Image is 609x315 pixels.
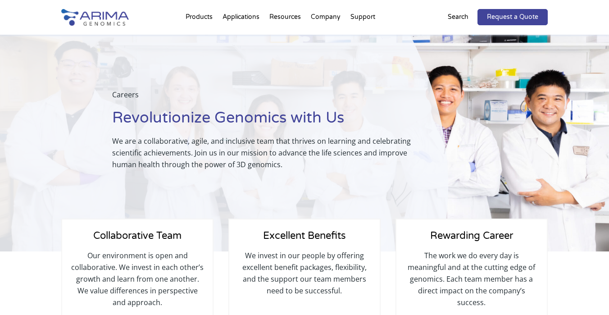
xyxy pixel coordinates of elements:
[238,250,371,297] p: We invest in our people by offering excellent benefit packages, flexibility, and the support our ...
[448,11,468,23] p: Search
[477,9,548,25] a: Request a Quote
[93,230,182,242] span: Collaborative Team
[430,230,513,242] span: Rewarding Career
[112,89,426,108] p: Careers
[263,230,346,242] span: Excellent Benefits
[405,250,538,308] p: The work we do every day is meaningful and at the cutting edge of genomics. Each team member has ...
[112,135,426,170] p: We are a collaborative, agile, and inclusive team that thrives on learning and celebrating scient...
[112,108,426,135] h1: Revolutionize Genomics with Us
[61,9,129,26] img: Arima-Genomics-logo
[71,250,204,308] p: Our environment is open and collaborative. We invest in each other’s growth and learn from one an...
